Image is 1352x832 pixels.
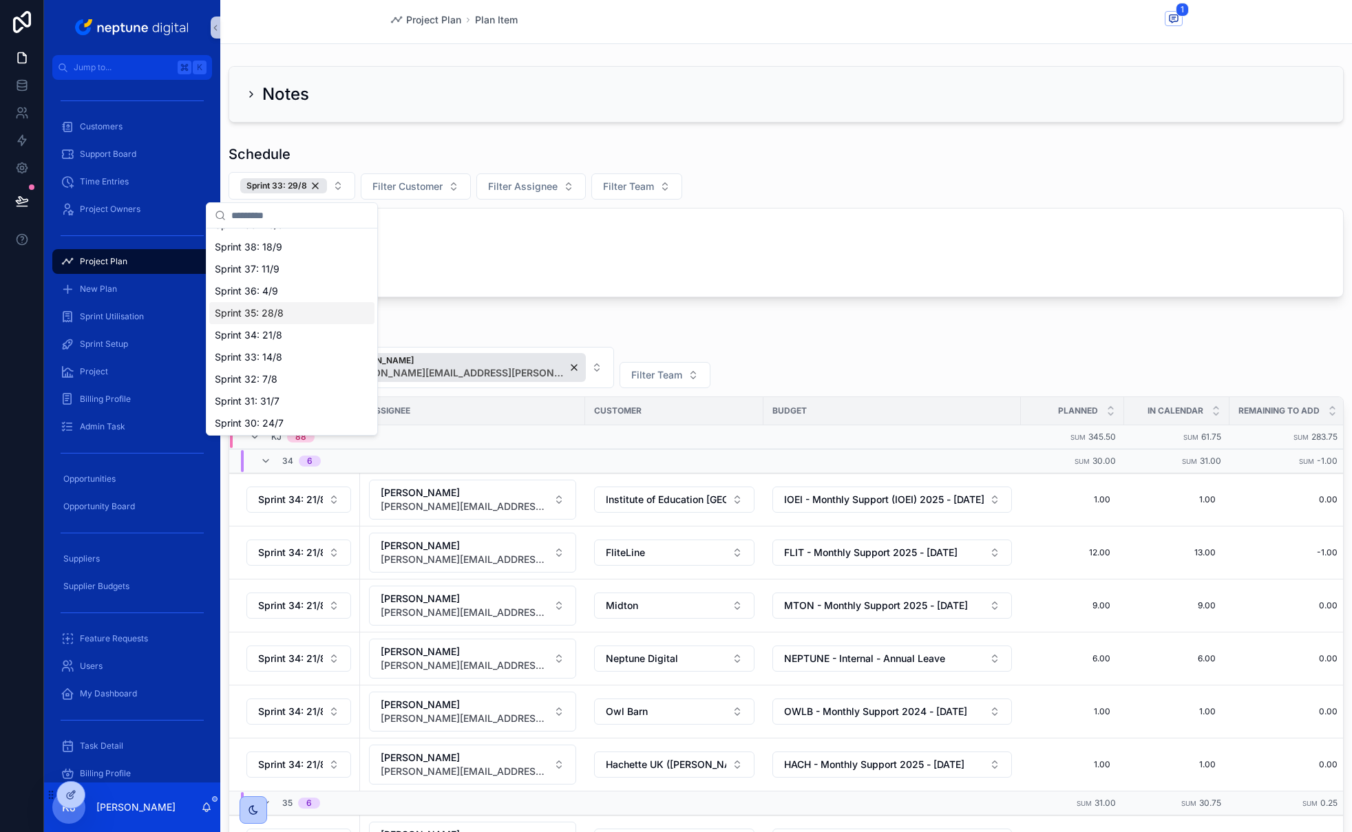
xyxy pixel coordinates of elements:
[1302,800,1318,807] small: Sum
[369,745,576,785] button: Select Button
[1293,434,1309,441] small: Sum
[594,698,754,725] button: Select Button
[271,431,282,442] span: KJ
[594,487,754,513] button: Select Button
[1132,754,1221,776] a: 1.00
[258,546,323,559] span: Sprint 34: 21/8
[80,633,148,644] span: Feature Requests
[593,751,755,778] a: Select Button
[1311,431,1338,442] span: 283.75
[1148,405,1203,416] span: In Calendar
[96,800,176,814] p: [PERSON_NAME]
[772,487,1012,513] button: Select Button
[620,362,710,388] button: Select Button
[240,178,327,193] button: Unselect 11
[1138,600,1216,611] span: 9.00
[246,751,352,778] a: Select Button
[368,585,577,626] a: Select Button
[606,599,638,612] span: Midton
[1035,547,1110,558] span: 12.00
[381,712,548,725] span: [PERSON_NAME][EMAIL_ADDRESS][PERSON_NAME][DOMAIN_NAME]
[258,758,323,771] span: Sprint 34: 21/8
[246,486,352,513] a: Select Button
[369,639,576,679] button: Select Button
[381,606,548,619] span: [PERSON_NAME][EMAIL_ADDRESS][PERSON_NAME][DOMAIN_NAME]
[80,421,125,432] span: Admin Task
[1070,434,1086,441] small: Sum
[1029,595,1116,617] a: 9.00
[207,228,377,435] div: Suggestions
[80,366,108,377] span: Project
[1299,458,1314,465] small: Sum
[72,17,193,39] img: App logo
[381,592,548,606] span: [PERSON_NAME]
[784,705,967,718] span: OWLB - Monthly Support 2024 - [DATE]
[369,586,576,626] button: Select Button
[306,798,312,809] div: 6
[594,751,754,778] button: Select Button
[52,681,212,706] a: My Dashboard
[258,599,323,612] span: Sprint 34: 21/8
[246,751,351,778] button: Select Button
[215,394,279,408] span: Sprint 31: 31/7
[346,366,566,380] span: [PERSON_NAME][EMAIL_ADDRESS][PERSON_NAME][DOMAIN_NAME]
[594,540,754,566] button: Select Button
[246,645,352,672] a: Select Button
[1138,653,1216,664] span: 6.00
[52,55,212,80] button: Jump to...K
[246,539,352,566] a: Select Button
[1095,798,1116,808] span: 31.00
[52,626,212,651] a: Feature Requests
[80,768,131,779] span: Billing Profile
[52,332,212,356] a: Sprint Setup
[52,197,212,222] a: Project Owners
[1029,701,1116,723] a: 1.00
[381,659,548,672] span: [PERSON_NAME][EMAIL_ADDRESS][PERSON_NAME][DOMAIN_NAME]
[1035,494,1110,505] span: 1.00
[80,688,137,699] span: My Dashboard
[80,661,103,672] span: Users
[339,353,586,382] button: Unselect 69
[63,501,135,512] span: Opportunity Board
[1165,11,1183,28] button: 1
[52,734,212,758] a: Task Detail
[246,540,351,566] button: Select Button
[381,698,548,712] span: [PERSON_NAME]
[1201,431,1221,442] span: 61.75
[1138,547,1216,558] span: 13.00
[229,172,355,200] button: Select Button
[772,592,1013,619] a: Select Button
[368,691,577,732] a: Select Button
[246,593,351,619] button: Select Button
[784,599,968,612] span: MTON - Monthly Support 2025 - [DATE]
[606,652,678,665] span: Neptune Digital
[368,744,577,785] a: Select Button
[1132,489,1221,511] a: 1.00
[52,277,212,301] a: New Plan
[406,13,461,27] span: Project Plan
[246,180,307,191] span: Sprint 33: 29/8
[372,180,443,193] span: Filter Customer
[52,114,212,139] a: Customers
[606,546,645,559] span: FliteLine
[772,646,1012,672] button: Select Button
[52,574,212,599] a: Supplier Budgets
[246,487,351,513] button: Select Button
[1058,405,1098,416] span: Planned
[215,350,282,364] span: Sprint 33: 14/8
[1238,405,1320,416] span: Remaining to Add
[52,654,212,679] a: Users
[381,486,548,500] span: [PERSON_NAME]
[1029,648,1116,670] a: 6.00
[476,173,586,200] button: Select Button
[215,262,279,276] span: Sprint 37: 11/9
[80,121,123,132] span: Customers
[1035,600,1110,611] span: 9.00
[772,751,1013,778] a: Select Button
[215,416,284,430] span: Sprint 30: 24/7
[593,698,755,725] a: Select Button
[475,13,518,27] span: Plan Item
[52,546,212,571] a: Suppliers
[381,539,548,553] span: [PERSON_NAME]
[52,494,212,519] a: Opportunity Board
